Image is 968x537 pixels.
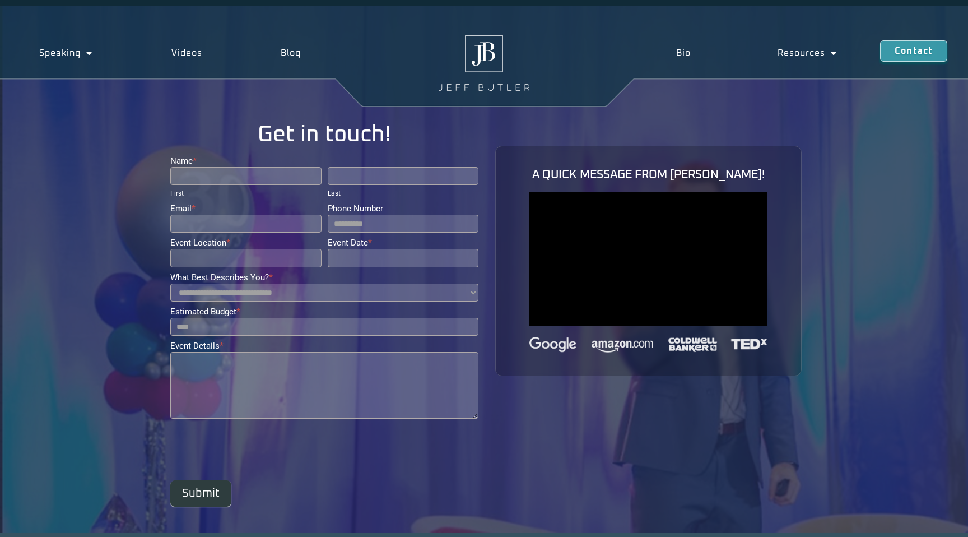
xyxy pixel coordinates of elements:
iframe: reCAPTCHA [170,425,341,469]
span: Contact [895,47,933,55]
button: Submit [170,480,231,507]
label: Event Date [328,239,479,249]
label: Email [170,205,322,215]
div: Last [328,188,479,198]
label: Phone Number [328,205,479,215]
nav: Menu [633,40,880,66]
label: Event Details [170,342,478,352]
label: Name [170,157,322,167]
a: Bio [633,40,734,66]
div: First [170,188,322,198]
label: Estimated Budget [170,308,478,318]
label: What Best Describes You? [170,274,478,284]
a: Blog [241,40,341,66]
a: Videos [132,40,242,66]
label: Event Location [170,239,322,249]
a: Contact [880,40,947,62]
iframe: vimeo Video Player [529,192,767,326]
a: Resources [734,40,881,66]
h1: Get in touch! [170,123,478,146]
h1: A QUICK MESSAGE FROM [PERSON_NAME]! [529,169,767,180]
